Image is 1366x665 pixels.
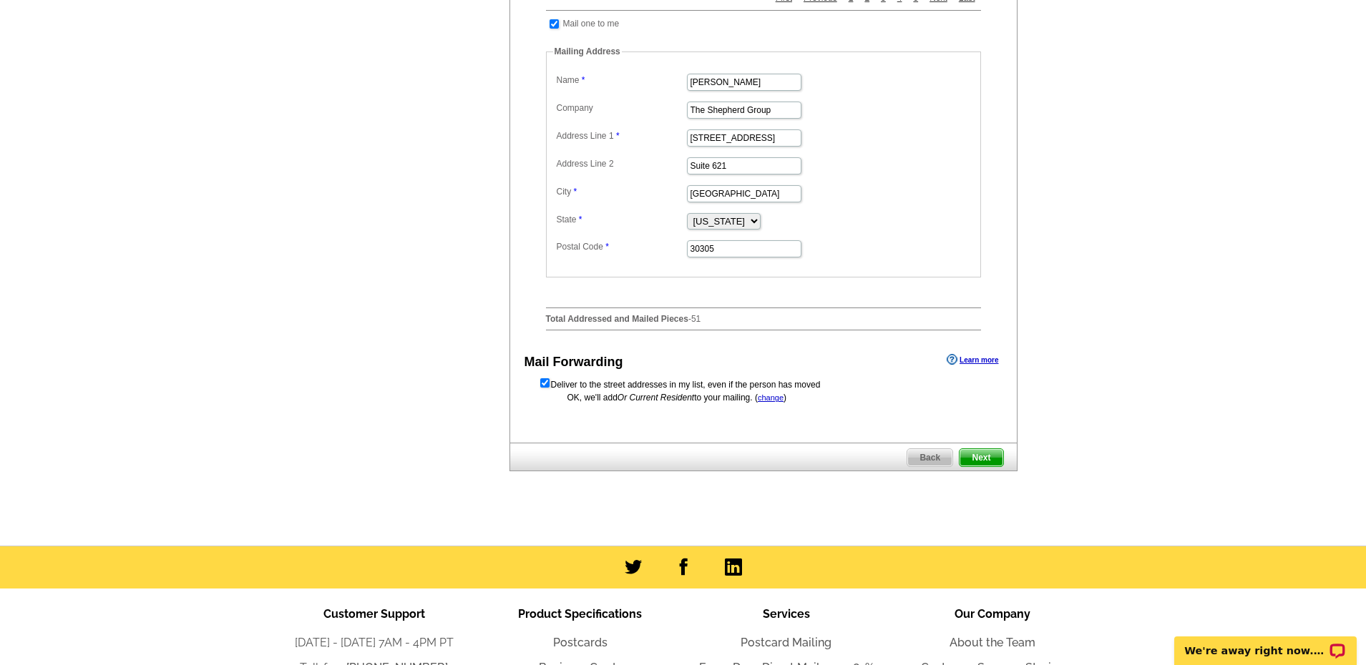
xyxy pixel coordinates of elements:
[763,607,810,621] span: Services
[557,240,686,253] label: Postal Code
[525,353,623,372] div: Mail Forwarding
[557,129,686,142] label: Address Line 1
[947,354,998,365] a: Learn more
[557,102,686,114] label: Company
[553,636,608,649] a: Postcards
[950,636,1035,649] a: About the Team
[955,607,1030,621] span: Our Company
[907,448,953,467] a: Back
[557,74,686,87] label: Name
[960,449,1002,466] span: Next
[741,636,831,649] a: Postcard Mailing
[271,634,477,651] li: [DATE] - [DATE] 7AM - 4PM PT
[557,213,686,226] label: State
[1165,620,1366,665] iframe: LiveChat chat widget
[539,377,988,391] form: Deliver to the street addresses in my list, even if the person has moved
[562,16,620,31] td: Mail one to me
[539,391,988,404] div: OK, we'll add to your mailing. ( )
[758,393,784,402] a: change
[553,45,622,58] legend: Mailing Address
[518,607,642,621] span: Product Specifications
[557,157,686,170] label: Address Line 2
[618,393,694,403] span: Or Current Resident
[546,314,688,324] strong: Total Addressed and Mailed Pieces
[907,449,952,466] span: Back
[557,185,686,198] label: City
[323,607,425,621] span: Customer Support
[691,314,701,324] span: 51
